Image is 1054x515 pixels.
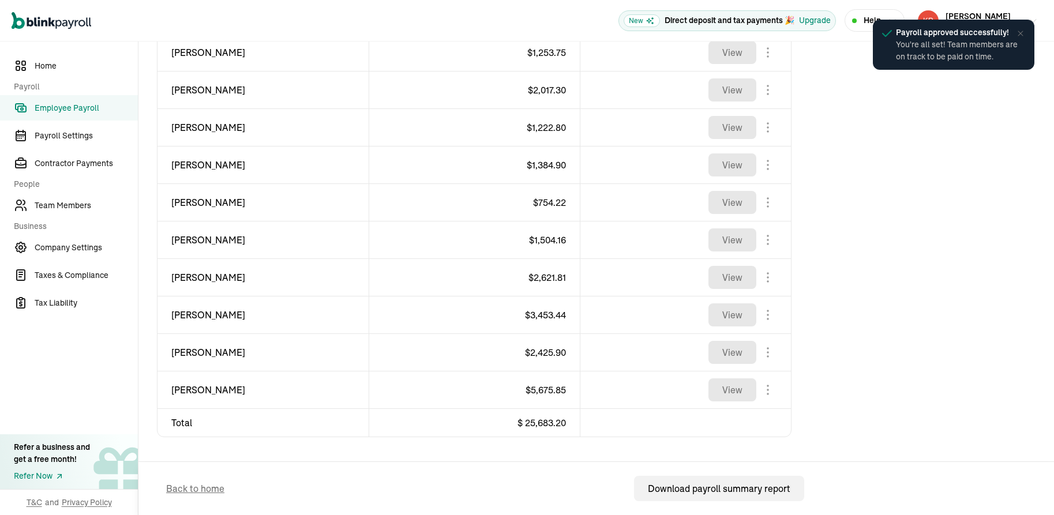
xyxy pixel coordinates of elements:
span: Taxes & Compliance [35,269,138,281]
button: View [708,191,756,214]
span: [PERSON_NAME] [171,383,355,397]
button: View [708,228,756,251]
span: [PERSON_NAME] [171,121,355,134]
button: Back to home [152,476,238,501]
button: Help [845,9,905,32]
span: T&C [27,497,42,508]
button: View [708,303,756,326]
button: View [708,116,756,139]
span: [PERSON_NAME] [171,345,355,359]
span: Contractor Payments [35,157,138,170]
span: Privacy Policy [62,497,112,508]
span: $ 1,384.90 [527,159,566,171]
p: Direct deposit and tax payments 🎉 [665,14,794,27]
span: $ 2,017.30 [528,84,566,96]
span: $ 2,425.90 [525,347,566,358]
span: $ 1,222.80 [527,122,566,133]
span: Payroll approved successfully! [896,27,1023,39]
nav: Global [12,4,91,37]
button: View [708,341,756,364]
span: [PERSON_NAME] [171,196,355,209]
span: [PERSON_NAME] [171,46,355,59]
span: $ 3,453.44 [525,309,566,321]
button: View [708,378,756,401]
span: $ 1,253.75 [527,47,566,58]
span: [PERSON_NAME] [171,158,355,172]
span: You're all set! Team members are on track to be paid on time. [896,39,1023,63]
button: View [708,78,756,102]
span: Team Members [35,200,138,212]
td: $ [369,409,580,437]
span: [PERSON_NAME] [171,233,355,247]
button: [PERSON_NAME]Laurens Restoration, Inc. [913,6,1042,35]
span: Payroll [14,81,131,93]
span: People [14,178,131,190]
span: Business [14,220,131,232]
span: Home [35,60,138,72]
button: Download payroll summary report [634,476,804,501]
iframe: Chat Widget [862,390,1054,515]
span: [PERSON_NAME] [171,308,355,322]
a: Refer Now [14,470,90,482]
span: Payroll Settings [35,130,138,142]
button: View [708,266,756,289]
span: 25,683.20 [525,417,566,428]
span: $ 2,621.81 [528,272,566,283]
span: Back to home [166,482,224,495]
span: $ 1,504.16 [529,234,566,246]
button: View [708,41,756,64]
button: View [708,153,756,176]
div: Refer a business and get a free month! [14,441,90,465]
td: Total [157,409,369,437]
div: Download payroll summary report [648,482,790,495]
span: New [624,14,660,27]
button: Upgrade [799,14,831,27]
span: [PERSON_NAME] [171,270,355,284]
span: $ 5,675.85 [526,384,566,396]
span: [PERSON_NAME] [171,83,355,97]
span: Tax Liability [35,297,138,309]
span: Employee Payroll [35,102,138,114]
span: $ 754.22 [533,197,566,208]
span: Company Settings [35,242,138,254]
